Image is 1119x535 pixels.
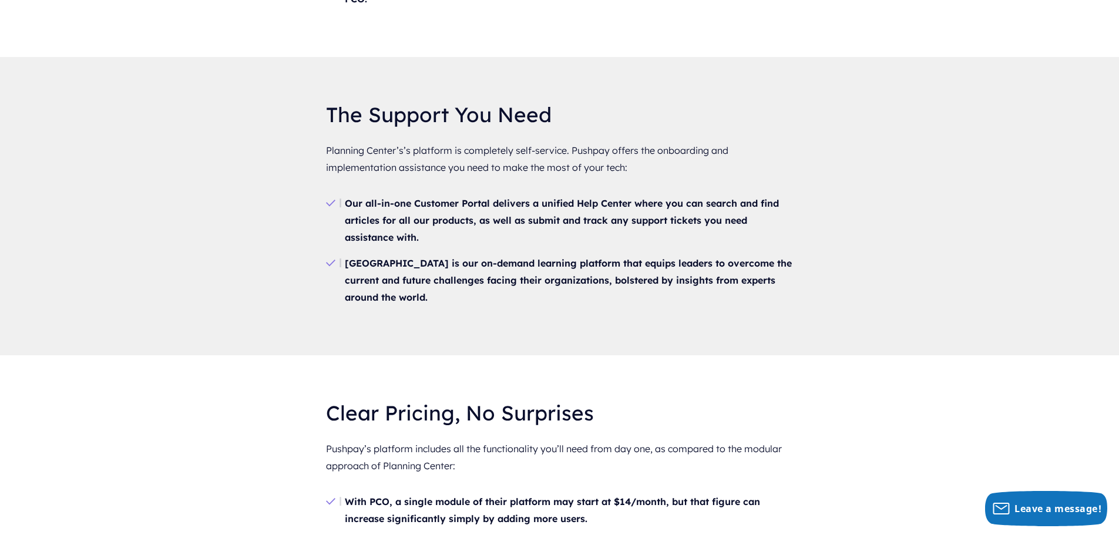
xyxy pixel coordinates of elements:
[985,491,1107,526] button: Leave a message!
[345,257,792,303] b: [GEOGRAPHIC_DATA] is our on-demand learning platform that equips leaders to overcome the current ...
[326,436,793,479] p: Pushpay’s platform includes all the functionality you’ll need from day one, as compared to the mo...
[326,391,793,436] h3: Clear Pricing, No Surprises
[345,197,779,243] b: Our all-in-one Customer Portal delivers a unified Help Center where you can search and find artic...
[326,92,793,138] h3: The Support You Need
[345,496,760,524] b: With PCO, a single module of their platform may start at $14/month, but that figure can increase ...
[1014,502,1101,515] span: Leave a message!
[326,137,793,181] p: Planning Center’s’s platform is completely self-service. Pushpay offers the onboarding and implem...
